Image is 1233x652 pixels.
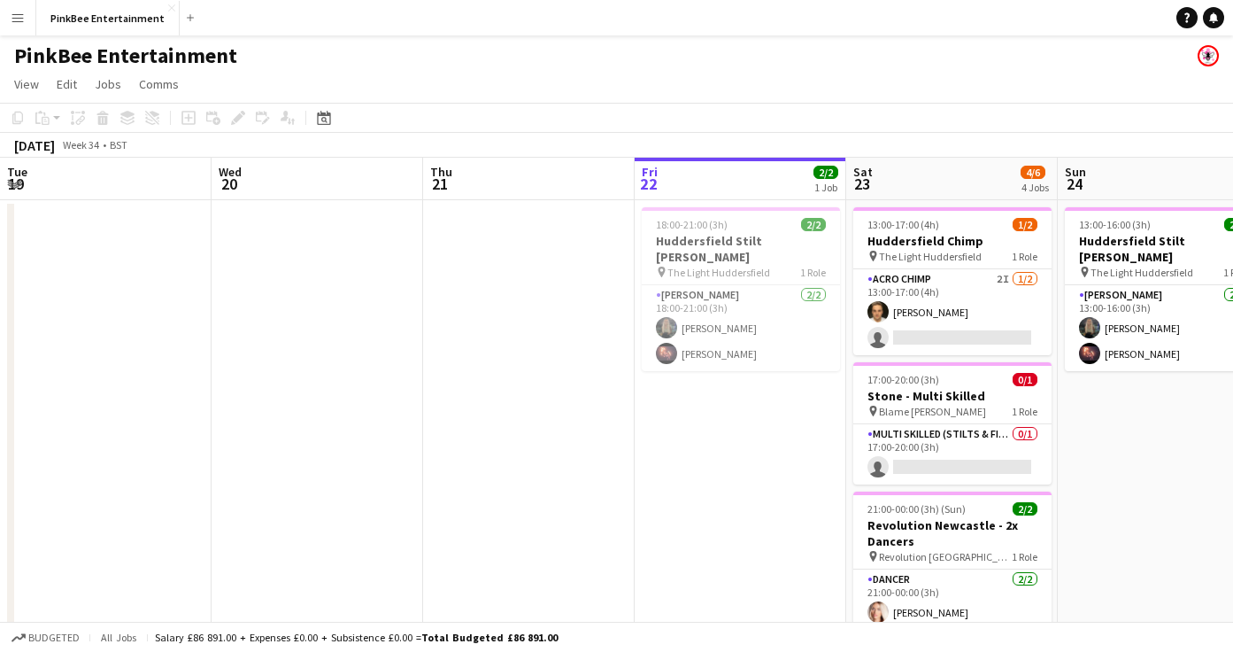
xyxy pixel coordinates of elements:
[155,631,558,644] div: Salary £86 891.00 + Expenses £0.00 + Subsistence £0.00 =
[879,405,986,418] span: Blame [PERSON_NAME]
[57,76,77,92] span: Edit
[1198,45,1219,66] app-user-avatar: Pink Bee
[800,266,826,279] span: 1 Role
[1090,266,1193,279] span: The Light Huddersfield
[58,138,103,151] span: Week 34
[1013,373,1037,386] span: 0/1
[853,207,1052,355] app-job-card: 13:00-17:00 (4h)1/2Huddersfield Chimp The Light Huddersfield1 RoleAcro Chimp2I1/213:00-17:00 (4h)...
[801,218,826,231] span: 2/2
[1012,550,1037,563] span: 1 Role
[139,76,179,92] span: Comms
[9,628,82,648] button: Budgeted
[851,174,873,194] span: 23
[36,1,180,35] button: PinkBee Entertainment
[642,164,658,180] span: Fri
[132,73,186,96] a: Comms
[639,174,658,194] span: 22
[1062,174,1086,194] span: 24
[853,388,1052,404] h3: Stone - Multi Skilled
[642,207,840,371] app-job-card: 18:00-21:00 (3h)2/2Huddersfield Stilt [PERSON_NAME] The Light Huddersfield1 Role[PERSON_NAME]2/21...
[110,138,127,151] div: BST
[867,373,939,386] span: 17:00-20:00 (3h)
[1013,502,1037,516] span: 2/2
[853,233,1052,249] h3: Huddersfield Chimp
[421,631,558,644] span: Total Budgeted £86 891.00
[428,174,452,194] span: 21
[14,76,39,92] span: View
[14,136,55,154] div: [DATE]
[867,502,966,516] span: 21:00-00:00 (3h) (Sun)
[28,632,80,644] span: Budgeted
[667,266,770,279] span: The Light Huddersfield
[853,424,1052,485] app-card-role: Multi Skilled (Stilts & Fire)0/117:00-20:00 (3h)
[853,517,1052,549] h3: Revolution Newcastle - 2x Dancers
[656,218,728,231] span: 18:00-21:00 (3h)
[50,73,84,96] a: Edit
[879,550,1012,563] span: Revolution [GEOGRAPHIC_DATA]
[219,164,242,180] span: Wed
[4,174,27,194] span: 19
[14,43,237,69] h1: PinkBee Entertainment
[642,233,840,265] h3: Huddersfield Stilt [PERSON_NAME]
[216,174,242,194] span: 20
[430,164,452,180] span: Thu
[7,73,46,96] a: View
[879,250,982,263] span: The Light Huddersfield
[853,164,873,180] span: Sat
[95,76,121,92] span: Jobs
[1079,218,1151,231] span: 13:00-16:00 (3h)
[1021,166,1045,179] span: 4/6
[1012,405,1037,418] span: 1 Role
[853,269,1052,355] app-card-role: Acro Chimp2I1/213:00-17:00 (4h)[PERSON_NAME]
[853,362,1052,485] app-job-card: 17:00-20:00 (3h)0/1Stone - Multi Skilled Blame [PERSON_NAME]1 RoleMulti Skilled (Stilts & Fire)0/...
[1065,164,1086,180] span: Sun
[867,218,939,231] span: 13:00-17:00 (4h)
[97,631,140,644] span: All jobs
[1013,218,1037,231] span: 1/2
[7,164,27,180] span: Tue
[1021,181,1049,194] div: 4 Jobs
[1012,250,1037,263] span: 1 Role
[88,73,128,96] a: Jobs
[813,166,838,179] span: 2/2
[642,285,840,371] app-card-role: [PERSON_NAME]2/218:00-21:00 (3h)[PERSON_NAME][PERSON_NAME]
[814,181,837,194] div: 1 Job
